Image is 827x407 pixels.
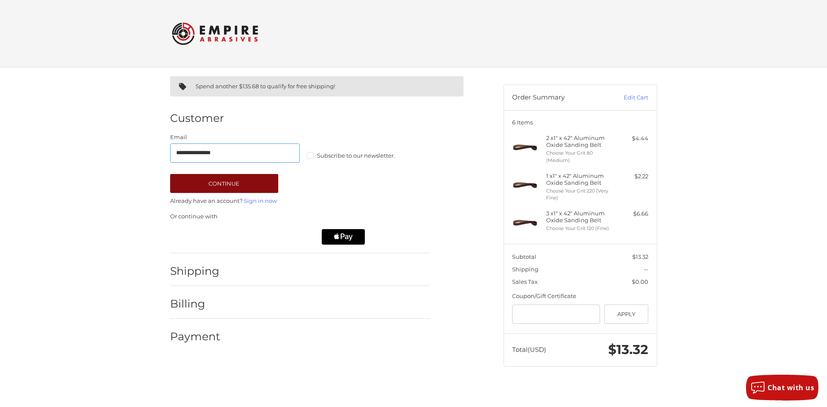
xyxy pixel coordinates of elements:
[632,278,648,285] span: $0.00
[512,345,546,354] span: Total (USD)
[170,112,224,125] h2: Customer
[546,210,612,224] h4: 3 x 1" x 42" Aluminum Oxide Sanding Belt
[512,278,538,285] span: Sales Tax
[170,212,430,221] p: Or continue with
[746,375,818,401] button: Chat with us
[546,149,612,164] li: Choose Your Grit 80 (Medium)
[768,383,814,392] span: Chat with us
[170,174,278,193] button: Continue
[170,264,221,278] h2: Shipping
[512,292,648,301] div: Coupon/Gift Certificate
[170,330,221,343] h2: Payment
[196,83,335,90] span: Spend another $135.68 to qualify for free shipping!
[170,297,221,311] h2: Billing
[512,93,605,102] h3: Order Summary
[614,210,648,218] div: $6.66
[512,119,648,126] h3: 6 Items
[317,152,395,159] span: Subscribe to our newsletter.
[604,304,649,324] button: Apply
[546,225,612,232] li: Choose Your Grit 120 (Fine)
[170,133,300,142] label: Email
[644,266,648,273] span: --
[512,266,538,273] span: Shipping
[245,229,314,245] iframe: PayPal-paylater
[614,172,648,181] div: $2.22
[512,253,536,260] span: Subtotal
[167,229,236,245] iframe: PayPal-paypal
[244,197,277,204] a: Sign in now
[512,304,600,324] input: Gift Certificate or Coupon Code
[170,197,430,205] p: Already have an account?
[614,134,648,143] div: $4.44
[546,172,612,186] h4: 1 x 1" x 42" Aluminum Oxide Sanding Belt
[172,17,258,50] img: Empire Abrasives
[632,253,648,260] span: $13.32
[546,134,612,149] h4: 2 x 1" x 42" Aluminum Oxide Sanding Belt
[605,93,648,102] a: Edit Cart
[608,342,648,357] span: $13.32
[546,187,612,202] li: Choose Your Grit 220 (Very Fine)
